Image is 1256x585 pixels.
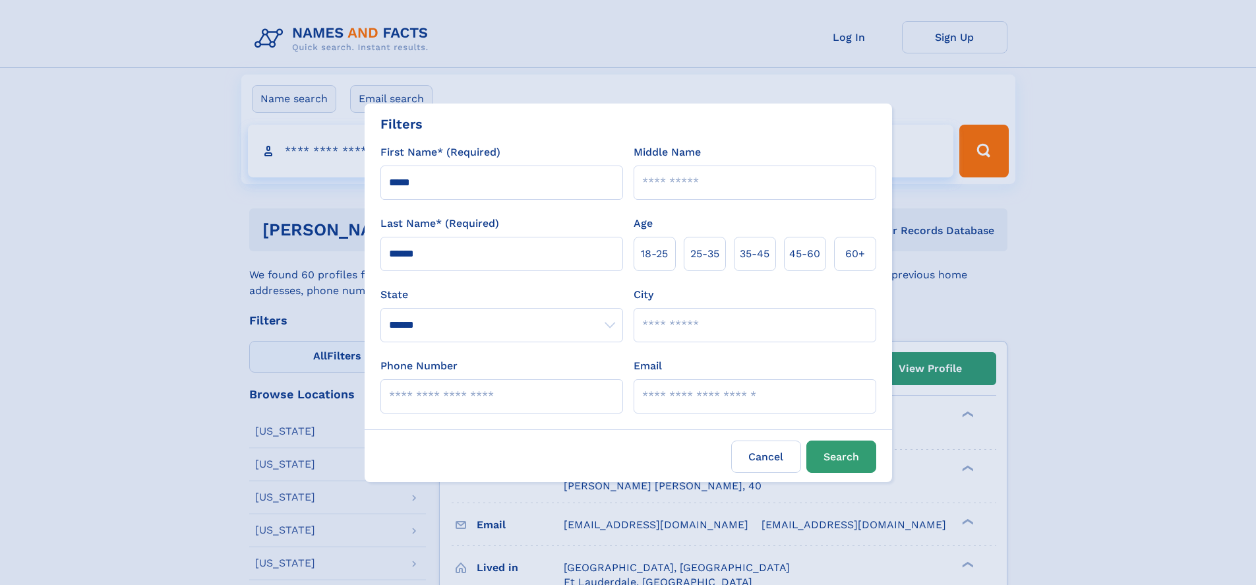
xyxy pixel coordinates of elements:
[380,114,423,134] div: Filters
[634,144,701,160] label: Middle Name
[380,287,623,303] label: State
[690,246,719,262] span: 25‑35
[380,216,499,231] label: Last Name* (Required)
[634,287,653,303] label: City
[731,441,801,473] label: Cancel
[380,144,500,160] label: First Name* (Required)
[740,246,769,262] span: 35‑45
[845,246,865,262] span: 60+
[634,216,653,231] label: Age
[380,358,458,374] label: Phone Number
[789,246,820,262] span: 45‑60
[634,358,662,374] label: Email
[806,441,876,473] button: Search
[641,246,668,262] span: 18‑25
